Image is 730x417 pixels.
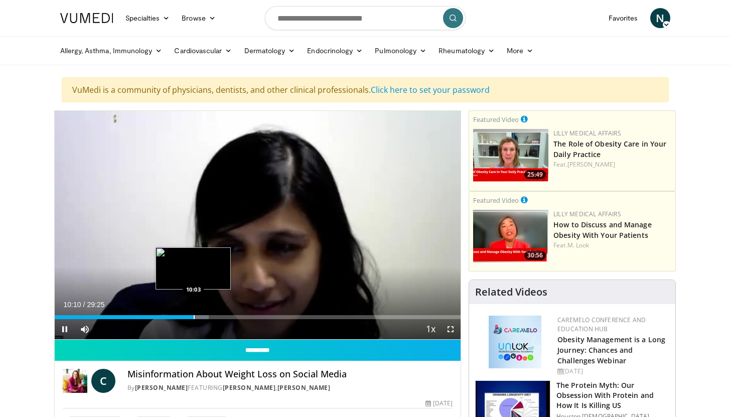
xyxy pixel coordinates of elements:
[553,220,652,240] a: How to Discuss and Manage Obesity With Your Patients
[369,41,432,61] a: Pulmonology
[441,319,461,339] button: Fullscreen
[371,84,490,95] a: Click here to set your password
[64,301,81,309] span: 10:10
[127,383,453,392] div: By FEATURING ,
[420,319,441,339] button: Playback Rate
[54,41,169,61] a: Allergy, Asthma, Immunology
[135,383,188,392] a: [PERSON_NAME]
[55,319,75,339] button: Pause
[238,41,302,61] a: Dermatology
[83,301,85,309] span: /
[553,139,666,159] a: The Role of Obesity Care in Your Daily Practice
[301,41,369,61] a: Endocrinology
[557,335,665,365] a: Obesity Management is a Long Journey: Chances and Challenges Webinar
[63,369,87,393] img: Dr. Carolynn Francavilla
[501,41,539,61] a: More
[473,210,548,262] img: c98a6a29-1ea0-4bd5-8cf5-4d1e188984a7.png.150x105_q85_crop-smart_upscale.png
[87,301,104,309] span: 29:25
[91,369,115,393] a: C
[553,241,671,250] div: Feat.
[176,8,222,28] a: Browse
[223,383,276,392] a: [PERSON_NAME]
[553,210,621,218] a: Lilly Medical Affairs
[127,369,453,380] h4: Misinformation About Weight Loss on Social Media
[473,196,519,205] small: Featured Video
[62,77,669,102] div: VuMedi is a community of physicians, dentists, and other clinical professionals.
[473,115,519,124] small: Featured Video
[473,210,548,262] a: 30:56
[119,8,176,28] a: Specialties
[277,383,331,392] a: [PERSON_NAME]
[55,111,461,340] video-js: Video Player
[557,316,646,333] a: CaReMeLO Conference and Education Hub
[553,160,671,169] div: Feat.
[557,367,667,376] div: [DATE]
[265,6,466,30] input: Search topics, interventions
[524,251,546,260] span: 30:56
[432,41,501,61] a: Rheumatology
[524,170,546,179] span: 25:49
[168,41,238,61] a: Cardiovascular
[553,129,621,137] a: Lilly Medical Affairs
[75,319,95,339] button: Mute
[473,129,548,182] a: 25:49
[603,8,644,28] a: Favorites
[567,160,615,169] a: [PERSON_NAME]
[650,8,670,28] a: N
[473,129,548,182] img: e1208b6b-349f-4914-9dd7-f97803bdbf1d.png.150x105_q85_crop-smart_upscale.png
[60,13,113,23] img: VuMedi Logo
[556,380,669,410] h3: The Protein Myth: Our Obsession With Protein and How It Is Killing US
[55,315,461,319] div: Progress Bar
[475,286,547,298] h4: Related Videos
[489,316,541,368] img: 45df64a9-a6de-482c-8a90-ada250f7980c.png.150x105_q85_autocrop_double_scale_upscale_version-0.2.jpg
[567,241,590,249] a: M. Look
[156,247,231,290] img: image.jpeg
[425,399,453,408] div: [DATE]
